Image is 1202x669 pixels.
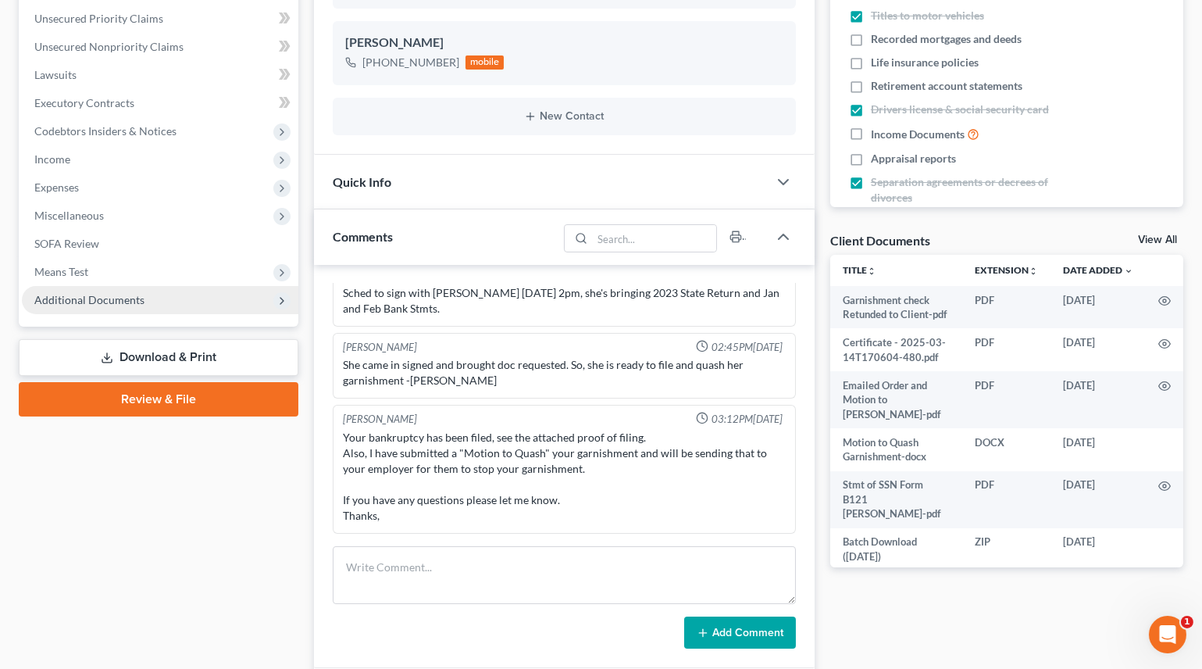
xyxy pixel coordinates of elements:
td: Garnishment check Retunded to Client-pdf [830,286,962,329]
a: Unsecured Nonpriority Claims [22,33,298,61]
span: Comments [333,229,393,244]
span: 03:12PM[DATE] [712,412,783,427]
div: [PERSON_NAME] [345,34,783,52]
span: SOFA Review [34,237,99,250]
td: ZIP [962,528,1050,571]
span: Executory Contracts [34,96,134,109]
span: Titles to motor vehicles [871,8,984,23]
i: unfold_more [867,267,876,276]
td: PDF [962,471,1050,528]
td: [DATE] [1050,528,1146,571]
td: Emailed Order and Motion to [PERSON_NAME]-pdf [830,371,962,428]
td: [DATE] [1050,428,1146,471]
span: Unsecured Nonpriority Claims [34,40,184,53]
div: mobile [465,55,505,70]
td: [DATE] [1050,371,1146,428]
td: DOCX [962,428,1050,471]
td: [DATE] [1050,471,1146,528]
span: Lawsuits [34,68,77,81]
span: Miscellaneous [34,209,104,222]
a: Review & File [19,382,298,417]
a: Extensionunfold_more [975,264,1038,276]
a: Titleunfold_more [843,264,876,276]
button: Add Comment [684,617,796,649]
td: PDF [962,328,1050,371]
div: Client Documents [830,232,930,249]
span: Unsecured Priority Claims [34,12,163,25]
div: [PHONE_NUMBER] [362,55,459,70]
a: Executory Contracts [22,89,298,117]
div: [PERSON_NAME] [343,412,417,427]
input: Search... [592,225,716,252]
span: Quick Info [333,174,391,189]
span: 1 [1181,616,1193,628]
span: Income Documents [871,127,965,142]
td: [DATE] [1050,328,1146,371]
i: expand_more [1124,267,1133,276]
span: Additional Documents [34,293,144,306]
button: New Contact [345,110,783,123]
span: Codebtors Insiders & Notices [34,124,177,138]
span: Drivers license & social security card [871,102,1049,117]
a: SOFA Review [22,230,298,258]
span: Means Test [34,265,88,278]
td: [DATE] [1050,286,1146,329]
td: PDF [962,286,1050,329]
span: Retirement account statements [871,78,1022,94]
i: unfold_more [1029,267,1038,276]
td: Motion to Quash Garnishment-docx [830,428,962,471]
td: Stmt of SSN Form B121 [PERSON_NAME]-pdf [830,471,962,528]
span: 02:45PM[DATE] [712,340,783,355]
a: Unsecured Priority Claims [22,5,298,33]
span: Appraisal reports [871,151,956,166]
span: Separation agreements or decrees of divorces [871,174,1082,206]
td: Certificate - 2025-03-14T170604-480.pdf [830,328,962,371]
span: Recorded mortgages and deeds [871,31,1022,47]
td: Batch Download ([DATE]) [830,528,962,571]
div: [PERSON_NAME] [343,340,417,355]
span: Life insurance policies [871,55,979,70]
span: Income [34,152,70,166]
a: Download & Print [19,339,298,376]
div: Sched to sign with [PERSON_NAME] [DATE] 2pm, she's bringing 2023 State Return and Jan and Feb Ban... [343,285,786,317]
a: Date Added expand_more [1063,264,1133,276]
iframe: Intercom live chat [1149,616,1186,653]
a: View All [1138,234,1177,245]
a: Lawsuits [22,61,298,89]
td: PDF [962,371,1050,428]
span: Expenses [34,181,79,194]
div: She came in signed and brought doc requested. So, she is ready to file and quash her garnishment ... [343,357,786,388]
div: Your bankruptcy has been filed, see the attached proof of filing. Also, I have submitted a "Motio... [343,430,786,524]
